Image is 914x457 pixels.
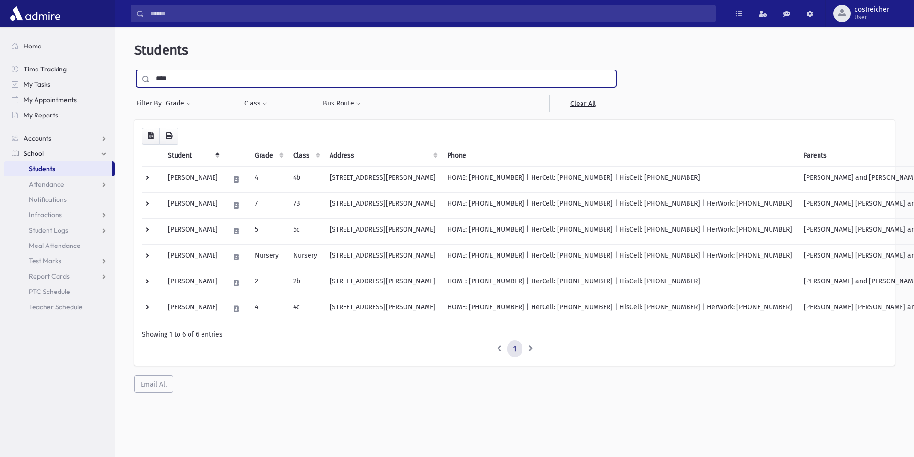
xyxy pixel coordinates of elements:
input: Search [144,5,715,22]
button: Print [159,128,178,145]
span: My Reports [24,111,58,119]
a: Test Marks [4,253,115,269]
a: Student Logs [4,223,115,238]
span: Report Cards [29,272,70,281]
button: Class [244,95,268,112]
a: Students [4,161,112,176]
span: Time Tracking [24,65,67,73]
td: 7 [249,192,287,218]
span: User [855,13,889,21]
span: Students [29,164,55,173]
a: Accounts [4,130,115,146]
td: 4 [249,166,287,192]
span: Students [134,42,188,58]
span: My Tasks [24,80,50,89]
td: 2 [249,270,287,296]
td: [STREET_ADDRESS][PERSON_NAME] [324,166,441,192]
div: Showing 1 to 6 of 6 entries [142,329,887,340]
img: AdmirePro [8,4,63,23]
th: Class: activate to sort column ascending [287,145,324,167]
a: My Tasks [4,77,115,92]
a: Infractions [4,207,115,223]
button: CSV [142,128,160,145]
td: Nursery [249,244,287,270]
span: Accounts [24,134,51,142]
td: 4c [287,296,324,322]
td: [STREET_ADDRESS][PERSON_NAME] [324,270,441,296]
td: [PERSON_NAME] [162,192,224,218]
td: HOME: [PHONE_NUMBER] | HerCell: [PHONE_NUMBER] | HisCell: [PHONE_NUMBER] [441,166,798,192]
th: Student: activate to sort column descending [162,145,224,167]
button: Bus Route [322,95,361,112]
td: HOME: [PHONE_NUMBER] | HerCell: [PHONE_NUMBER] | HisCell: [PHONE_NUMBER] | HerWork: [PHONE_NUMBER] [441,192,798,218]
td: HOME: [PHONE_NUMBER] | HerCell: [PHONE_NUMBER] | HisCell: [PHONE_NUMBER] | HerWork: [PHONE_NUMBER] [441,296,798,322]
span: Home [24,42,42,50]
td: [PERSON_NAME] [162,270,224,296]
a: Report Cards [4,269,115,284]
span: costreicher [855,6,889,13]
a: My Appointments [4,92,115,107]
th: Grade: activate to sort column ascending [249,145,287,167]
th: Address: activate to sort column ascending [324,145,441,167]
span: Test Marks [29,257,61,265]
td: 4 [249,296,287,322]
a: Home [4,38,115,54]
td: Nursery [287,244,324,270]
a: My Reports [4,107,115,123]
span: Filter By [136,98,166,108]
td: 4b [287,166,324,192]
th: Phone [441,145,798,167]
span: Attendance [29,180,64,188]
td: [PERSON_NAME] [162,166,224,192]
td: [PERSON_NAME] [162,296,224,322]
a: Teacher Schedule [4,299,115,315]
td: [STREET_ADDRESS][PERSON_NAME] [324,218,441,244]
td: 5c [287,218,324,244]
td: HOME: [PHONE_NUMBER] | HerCell: [PHONE_NUMBER] | HisCell: [PHONE_NUMBER] [441,270,798,296]
td: HOME: [PHONE_NUMBER] | HerCell: [PHONE_NUMBER] | HisCell: [PHONE_NUMBER] | HerWork: [PHONE_NUMBER] [441,218,798,244]
td: 7B [287,192,324,218]
a: PTC Schedule [4,284,115,299]
td: 2b [287,270,324,296]
td: [STREET_ADDRESS][PERSON_NAME] [324,244,441,270]
span: Infractions [29,211,62,219]
span: PTC Schedule [29,287,70,296]
td: [PERSON_NAME] [162,244,224,270]
span: My Appointments [24,95,77,104]
a: Meal Attendance [4,238,115,253]
a: Clear All [549,95,616,112]
a: Attendance [4,176,115,192]
td: 5 [249,218,287,244]
td: [PERSON_NAME] [162,218,224,244]
button: Grade [166,95,191,112]
a: Time Tracking [4,61,115,77]
button: Email All [134,375,173,393]
a: Notifications [4,192,115,207]
span: Notifications [29,195,67,204]
span: Student Logs [29,226,68,234]
span: Meal Attendance [29,241,81,250]
a: School [4,146,115,161]
td: HOME: [PHONE_NUMBER] | HerCell: [PHONE_NUMBER] | HisCell: [PHONE_NUMBER] | HerWork: [PHONE_NUMBER] [441,244,798,270]
td: [STREET_ADDRESS][PERSON_NAME] [324,296,441,322]
a: 1 [507,340,522,358]
td: [STREET_ADDRESS][PERSON_NAME] [324,192,441,218]
span: Teacher Schedule [29,303,83,311]
span: School [24,149,44,158]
